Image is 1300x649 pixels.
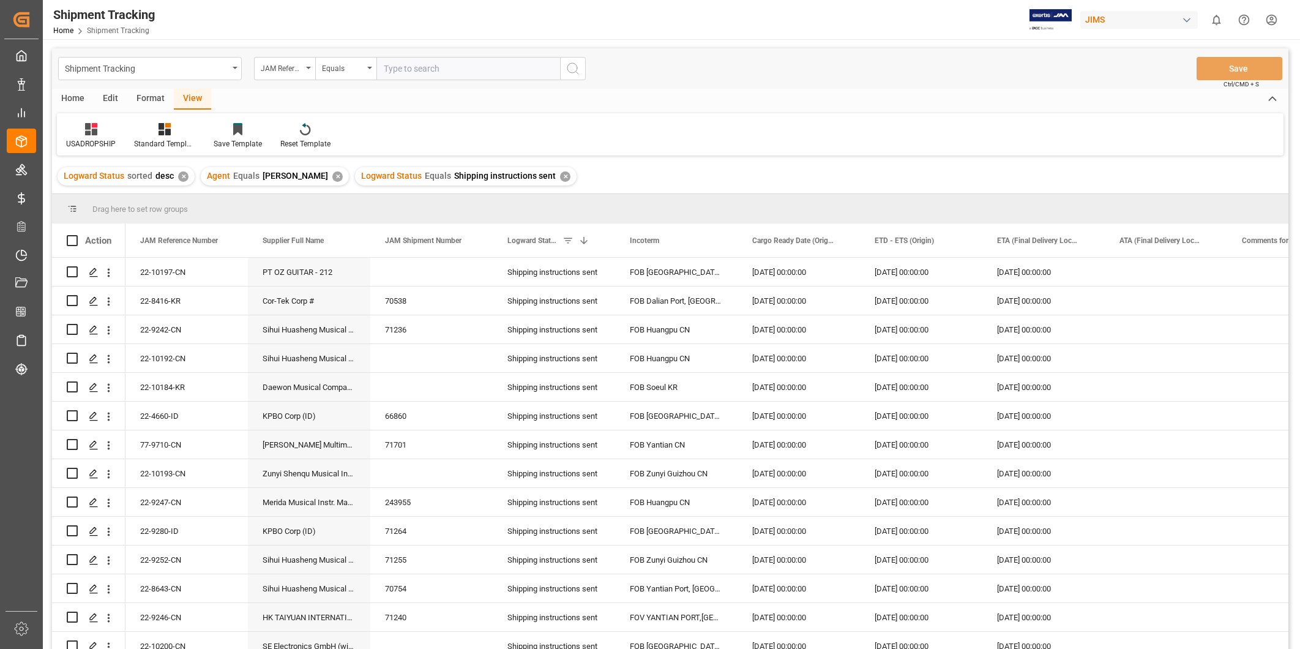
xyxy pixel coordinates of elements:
div: Press SPACE to select this row. [52,459,125,488]
div: Press SPACE to select this row. [52,488,125,517]
div: [DATE] 00:00:00 [738,574,860,602]
div: FOB Zunyi Guizhou CN [615,546,738,574]
div: Press SPACE to select this row. [52,258,125,287]
div: [DATE] 00:00:00 [982,430,1105,459]
span: JAM Shipment Number [385,236,461,245]
span: Shipping instructions sent [454,171,556,181]
span: Logward Status [361,171,422,181]
div: FOB Zunyi Guizhou CN [615,459,738,487]
div: Shipping instructions sent [507,258,600,287]
div: [DATE] 00:00:00 [982,546,1105,574]
div: Action [85,235,111,246]
span: Drag here to set row groups [92,204,188,214]
div: [DATE] 00:00:00 [738,430,860,459]
div: [DATE] 00:00:00 [860,315,982,343]
div: [DATE] 00:00:00 [738,603,860,631]
div: KPBO Corp (ID) [248,402,370,430]
span: Cargo Ready Date (Origin) [752,236,834,245]
div: Press SPACE to select this row. [52,402,125,430]
div: [DATE] 00:00:00 [738,488,860,516]
div: [DATE] 00:00:00 [982,517,1105,545]
div: [DATE] 00:00:00 [860,603,982,631]
div: [DATE] 00:00:00 [738,344,860,372]
div: Shipment Tracking [53,6,155,24]
div: Press SPACE to select this row. [52,517,125,546]
div: FOB [GEOGRAPHIC_DATA] ID [615,258,738,286]
div: 22-9242-CN [125,315,248,343]
div: JAM Reference Number [261,60,302,74]
div: Shipping instructions sent [507,517,600,546]
div: [DATE] 00:00:00 [982,459,1105,487]
div: 71264 [370,517,493,545]
div: [DATE] 00:00:00 [860,546,982,574]
div: [DATE] 00:00:00 [982,315,1105,343]
div: Shipping instructions sent [507,604,600,632]
div: [DATE] 00:00:00 [738,315,860,343]
div: FOB Yantian CN [615,430,738,459]
div: Press SPACE to select this row. [52,373,125,402]
div: USADROPSHIP [66,138,116,149]
span: Supplier Full Name [263,236,324,245]
div: Standard Templates [134,138,195,149]
div: Reset Template [280,138,331,149]
div: FOB Yantian Port, [GEOGRAPHIC_DATA] [615,574,738,602]
div: Shipping instructions sent [507,316,600,344]
div: 22-9246-CN [125,603,248,631]
div: Sihui Huasheng Musical Instruments Co.- [248,315,370,343]
div: FOB Dalian Port, [GEOGRAPHIC_DATA] [615,287,738,315]
div: Shipping instructions sent [507,287,600,315]
div: 70754 [370,574,493,602]
div: Cor-Tek Corp # [248,287,370,315]
button: Help Center [1230,6,1258,34]
div: Shipping instructions sent [507,575,600,603]
div: Shipping instructions sent [507,345,600,373]
div: [DATE] 00:00:00 [860,430,982,459]
div: KPBO Corp (ID) [248,517,370,545]
button: open menu [58,57,242,80]
div: FOB Soeul KR [615,373,738,401]
div: FOB Huangpu CN [615,488,738,516]
div: Press SPACE to select this row. [52,287,125,315]
div: 66860 [370,402,493,430]
div: [DATE] 00:00:00 [982,344,1105,372]
span: ETD - ETS (Origin) [875,236,934,245]
div: [DATE] 00:00:00 [860,344,982,372]
div: FOB [GEOGRAPHIC_DATA], [GEOGRAPHIC_DATA] [615,402,738,430]
span: Equals [425,171,451,181]
div: [DATE] 00:00:00 [738,287,860,315]
div: Merida Musical Instr. Manufacturing [248,488,370,516]
div: [DATE] 00:00:00 [738,517,860,545]
div: FOB Huangpu CN [615,344,738,372]
div: Press SPACE to select this row. [52,546,125,574]
div: Home [52,89,94,110]
span: Incoterm [630,236,659,245]
div: Shipping instructions sent [507,489,600,517]
div: [DATE] 00:00:00 [738,258,860,286]
div: [DATE] 00:00:00 [860,402,982,430]
span: sorted [127,171,152,181]
span: Equals [233,171,260,181]
button: JIMS [1080,8,1203,31]
div: 71701 [370,430,493,459]
div: 243955 [370,488,493,516]
div: Equals [322,60,364,74]
div: HK TAIYUAN INTERNATIONAL MUSIC INSTRUMEN [248,603,370,631]
div: Save Template [214,138,262,149]
div: [DATE] 00:00:00 [860,459,982,487]
span: ETA (Final Delivery Location) [997,236,1079,245]
div: JIMS [1080,11,1198,29]
span: desc [155,171,174,181]
div: View [174,89,211,110]
div: 22-10184-KR [125,373,248,401]
div: Press SPACE to select this row. [52,430,125,459]
div: [DATE] 00:00:00 [738,373,860,401]
div: Press SPACE to select this row. [52,603,125,632]
span: Logward Status [507,236,558,245]
div: Shipping instructions sent [507,373,600,402]
div: [DATE] 00:00:00 [860,517,982,545]
div: FOB [GEOGRAPHIC_DATA] ID [615,517,738,545]
button: open menu [315,57,376,80]
div: 70538 [370,287,493,315]
span: [PERSON_NAME] [263,171,328,181]
div: Press SPACE to select this row. [52,315,125,344]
